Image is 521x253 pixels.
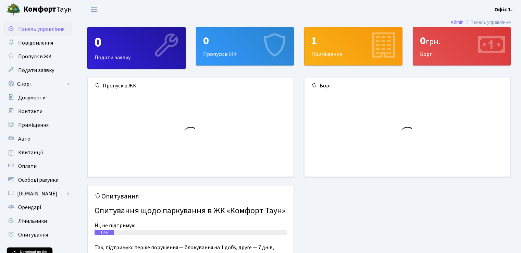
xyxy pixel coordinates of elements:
span: Авто [18,135,30,143]
a: Повідомлення [3,36,72,50]
span: Оплати [18,162,37,170]
button: Переключити навігацію [86,4,103,15]
span: Пропуск в ЖК [18,53,52,60]
span: Лічильники [18,217,47,225]
h4: Опитування щодо паркування в ЖК «Комфорт Таун» [95,203,287,219]
b: Комфорт [23,4,56,15]
span: Документи [18,94,46,101]
a: Панель управління [3,22,72,36]
a: Офіс 1. [494,5,513,14]
span: Таун [23,4,72,15]
div: Подати заявку [88,27,185,69]
a: Документи [3,91,72,105]
a: Орендарі [3,201,72,214]
a: Авто [3,132,72,146]
div: Приміщення [305,27,402,65]
span: Опитування [18,231,48,239]
span: Контакти [18,108,42,115]
span: Повідомлення [18,39,53,47]
a: Опитування [3,228,72,242]
span: грн. [426,36,441,48]
a: Спорт [3,77,72,91]
nav: breadcrumb [441,15,521,29]
div: Пропуск в ЖК [196,27,294,65]
a: 1Приміщення [304,27,402,65]
a: Контакти [3,105,72,118]
a: Оплати [3,159,72,173]
div: Ні, не підтримую [95,221,287,230]
span: Орендарі [18,204,41,211]
div: 10% [95,230,114,235]
a: Подати заявку [3,63,72,77]
a: [DOMAIN_NAME] [3,187,72,201]
h5: Опитування [95,192,287,201]
a: Квитанції [3,146,72,159]
span: Приміщення [18,121,49,129]
b: Офіс 1. [494,6,513,13]
span: Панель управління [18,25,64,33]
a: Особові рахунки [3,173,72,187]
a: 0Подати заявку [87,27,186,69]
span: Квитанції [18,149,43,156]
a: Лічильники [3,214,72,228]
div: Борг [413,27,511,65]
span: Особові рахунки [18,176,59,184]
li: Панель управління [463,19,511,26]
div: 0 [420,34,504,47]
img: logo.png [7,3,21,16]
div: 1 [311,34,395,47]
a: 0Пропуск в ЖК [196,27,294,65]
a: Admin [451,19,463,26]
div: 0 [95,34,178,51]
a: Приміщення [3,118,72,132]
div: 0 [203,34,287,47]
span: Подати заявку [18,67,54,74]
div: Борг [305,77,510,94]
div: Пропуск в ЖК [88,77,294,94]
a: Пропуск в ЖК [3,50,72,63]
